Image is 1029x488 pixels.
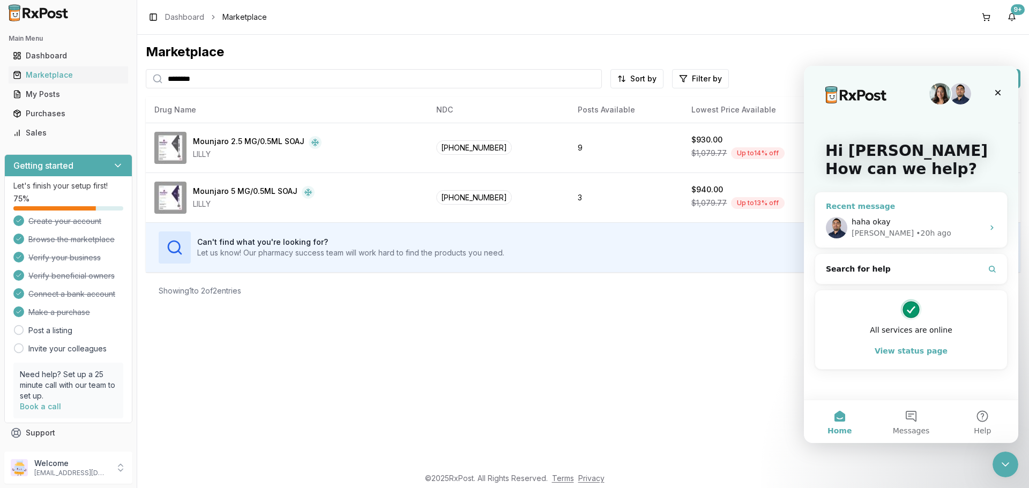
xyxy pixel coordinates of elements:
div: Up to 13 % off [731,197,785,209]
button: Filter by [672,69,729,88]
div: Purchases [13,108,124,119]
span: [PHONE_NUMBER] [436,140,512,155]
span: Verify your business [28,252,101,263]
h3: Getting started [13,159,73,172]
iframe: Intercom live chat [804,66,1018,443]
span: Marketplace [222,12,267,22]
button: Sales [4,124,132,141]
a: Privacy [578,474,605,483]
span: $1,079.77 [691,148,727,159]
th: NDC [428,97,569,123]
span: Sort by [630,73,657,84]
div: $940.00 [691,184,723,195]
button: Feedback [4,442,132,462]
button: Purchases [4,105,132,122]
div: Up to 14 % off [731,147,785,159]
button: 9+ [1003,9,1020,26]
img: RxPost Logo [4,4,73,21]
a: Invite your colleagues [28,343,107,354]
img: User avatar [11,459,28,476]
a: Terms [552,474,574,483]
a: Purchases [9,104,128,123]
div: Showing 1 to 2 of 2 entries [159,286,241,296]
div: Sales [13,127,124,138]
a: Book a call [20,402,61,411]
a: Marketplace [9,65,128,85]
img: Mounjaro 5 MG/0.5ML SOAJ [154,182,187,214]
iframe: Intercom live chat [993,452,1018,477]
div: Mounjaro 5 MG/0.5ML SOAJ [193,186,297,199]
p: [EMAIL_ADDRESS][DOMAIN_NAME] [34,469,109,477]
div: Mounjaro 2.5 MG/0.5ML SOAJ [193,136,304,149]
div: LILLY [193,149,322,160]
div: Dashboard [13,50,124,61]
button: Dashboard [4,47,132,64]
td: 9 [569,123,683,172]
p: Let's finish your setup first! [13,181,123,191]
th: Drug Name [146,97,428,123]
div: Marketplace [13,70,124,80]
span: 75 % [13,193,29,204]
span: Create your account [28,216,101,227]
h3: Can't find what you're looking for? [197,237,504,247]
span: Connect a bank account [28,289,115,299]
p: Welcome [34,458,109,469]
div: Marketplace [146,43,1020,61]
button: Marketplace [4,66,132,84]
img: Mounjaro 2.5 MG/0.5ML SOAJ [154,132,187,164]
th: Lowest Price Available [683,97,852,123]
div: $930.00 [691,134,722,145]
h2: Main Menu [9,34,128,43]
a: Dashboard [9,46,128,65]
span: $1,079.77 [691,198,727,208]
a: Post a listing [28,325,72,336]
button: My Posts [4,86,132,103]
td: 3 [569,172,683,222]
a: Dashboard [165,12,204,22]
th: Posts Available [569,97,683,123]
nav: breadcrumb [165,12,267,22]
span: Filter by [692,73,722,84]
p: Need help? Set up a 25 minute call with our team to set up. [20,369,117,401]
span: Verify beneficial owners [28,271,115,281]
span: Make a purchase [28,307,90,318]
div: LILLY [193,199,315,209]
button: Support [4,423,132,442]
div: My Posts [13,89,124,100]
span: [PHONE_NUMBER] [436,190,512,205]
div: 9+ [1011,4,1025,15]
button: Sort by [610,69,663,88]
a: Sales [9,123,128,142]
span: Browse the marketplace [28,234,115,245]
a: My Posts [9,85,128,104]
p: Let us know! Our pharmacy success team will work hard to find the products you need. [197,247,504,258]
span: Feedback [26,447,62,457]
